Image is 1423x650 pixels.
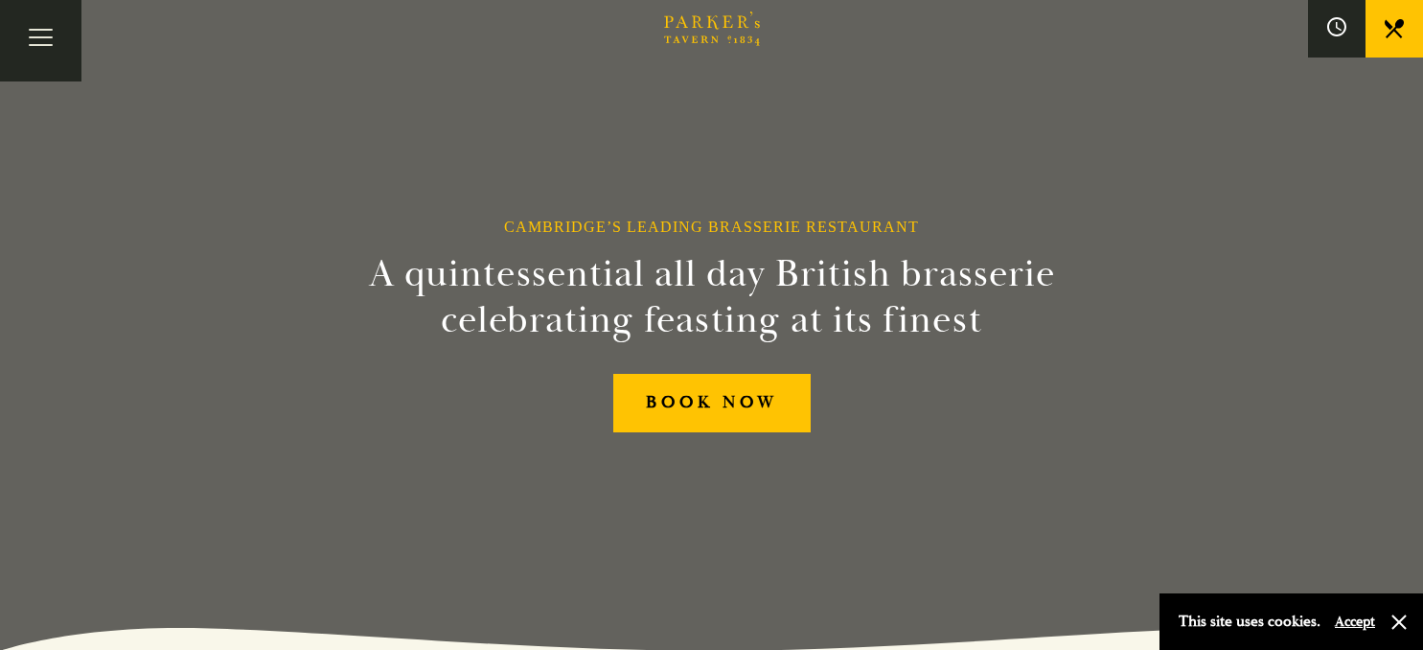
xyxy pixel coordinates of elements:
button: Close and accept [1389,613,1409,632]
h1: Cambridge’s Leading Brasserie Restaurant [504,218,919,236]
p: This site uses cookies. [1179,608,1320,636]
button: Accept [1335,613,1375,631]
h2: A quintessential all day British brasserie celebrating feasting at its finest [275,251,1149,343]
a: BOOK NOW [613,374,811,432]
